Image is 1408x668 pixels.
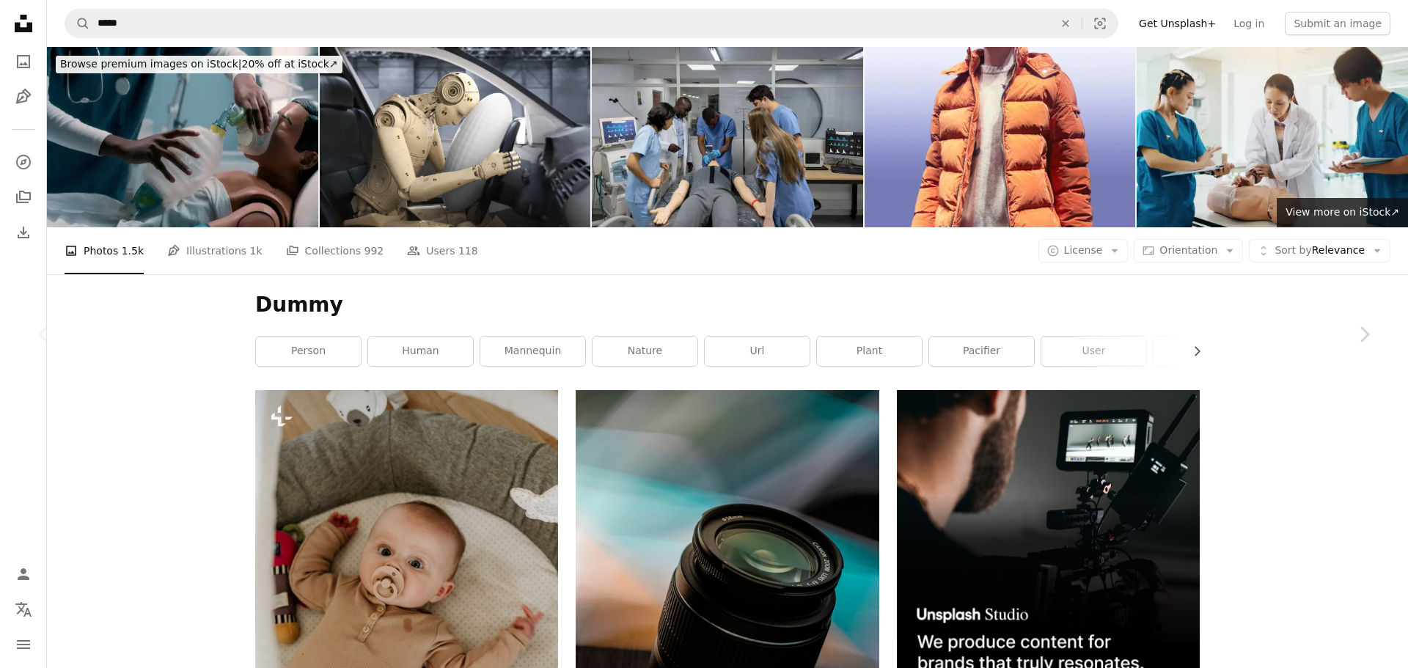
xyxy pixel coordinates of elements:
[47,47,351,82] a: Browse premium images on iStock|20% off at iStock↗
[60,58,338,70] span: 20% off at iStock ↗
[1225,12,1273,35] a: Log in
[9,147,38,177] a: Explore
[1275,244,1311,256] span: Sort by
[1277,198,1408,227] a: View more on iStock↗
[1275,243,1365,258] span: Relevance
[1064,244,1103,256] span: License
[60,58,241,70] span: Browse premium images on iStock |
[1320,264,1408,405] a: Next
[1154,337,1258,366] a: sample
[1137,47,1408,227] img: Mannequin, students and cpr training in hospital for medical simulation exam, test or project. He...
[592,47,863,227] img: Medical students intubating a dummy at a teaching hospital
[1285,12,1390,35] button: Submit an image
[256,337,361,366] a: person
[65,10,90,37] button: Search Unsplash
[9,218,38,247] a: Download History
[1041,337,1146,366] a: user
[9,47,38,76] a: Photos
[65,9,1118,38] form: Find visuals sitewide
[167,227,262,274] a: Illustrations 1k
[9,183,38,212] a: Collections
[865,47,1136,227] img: Mannequin Wearing Orange Down Jacket
[593,337,697,366] a: nature
[368,337,473,366] a: human
[255,292,1200,318] h1: Dummy
[1286,206,1399,218] span: View more on iStock ↗
[458,243,478,259] span: 118
[9,630,38,659] button: Menu
[929,337,1034,366] a: pacifier
[1159,244,1217,256] span: Orientation
[1049,10,1082,37] button: Clear
[480,337,585,366] a: mannequin
[364,243,384,259] span: 992
[1134,239,1243,263] button: Orientation
[1082,10,1118,37] button: Visual search
[286,227,384,274] a: Collections 992
[320,47,591,227] img: crash tesh dummy in car
[817,337,922,366] a: plant
[9,595,38,624] button: Language
[9,82,38,111] a: Illustrations
[407,227,477,274] a: Users 118
[255,611,558,624] a: a baby laying in a crib with a pacifier in it's mouth
[705,337,810,366] a: url
[1184,337,1200,366] button: scroll list to the right
[1249,239,1390,263] button: Sort byRelevance
[1038,239,1129,263] button: License
[576,611,879,624] a: black camera lens on brown wooden table
[250,243,263,259] span: 1k
[9,559,38,589] a: Log in / Sign up
[1130,12,1225,35] a: Get Unsplash+
[47,47,318,227] img: Resuscitator bag, clinic and doctor with dummy for learning emergency ventilation at medical inte...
